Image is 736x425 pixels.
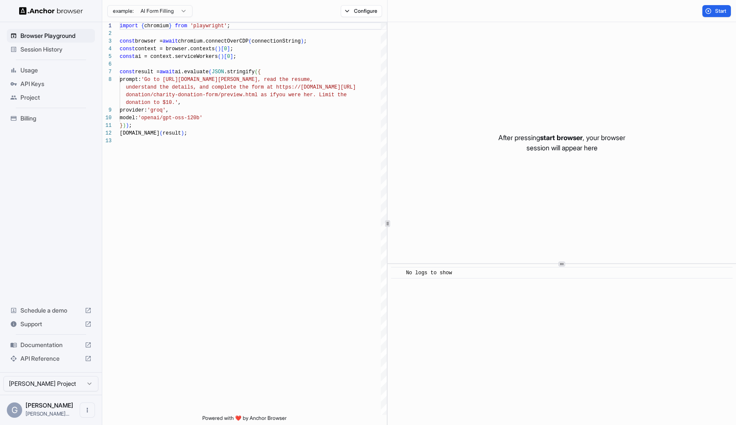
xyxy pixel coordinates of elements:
[227,23,230,29] span: ;
[702,5,731,17] button: Start
[26,411,69,417] span: greg@intrinsic-labs.ai
[120,46,135,52] span: const
[301,38,304,44] span: )
[218,54,221,60] span: (
[230,54,233,60] span: ]
[113,8,134,14] span: example:
[102,60,112,68] div: 6
[163,130,181,136] span: result
[248,38,251,44] span: (
[715,8,727,14] span: Start
[406,270,452,276] span: No logs to show
[20,66,92,75] span: Usage
[209,69,212,75] span: (
[138,115,202,121] span: 'openai/gpt-oss-120b'
[120,115,138,121] span: model:
[258,69,261,75] span: {
[20,306,81,315] span: Schedule a demo
[102,22,112,30] div: 1
[230,46,233,52] span: ;
[178,100,181,106] span: ,
[20,93,92,102] span: Project
[102,129,112,137] div: 12
[120,38,135,44] span: const
[227,46,230,52] span: ]
[279,84,356,90] span: ttps://[DOMAIN_NAME][URL]
[160,130,163,136] span: (
[270,77,313,83] span: ad the resume,
[498,132,625,153] p: After pressing , your browser session will appear here
[7,112,95,125] div: Billing
[540,133,583,142] span: start browser
[20,354,81,363] span: API Reference
[7,317,95,331] div: Support
[7,304,95,317] div: Schedule a demo
[120,77,141,83] span: prompt:
[181,130,184,136] span: )
[175,69,209,75] span: ai.evaluate
[215,46,218,52] span: (
[190,23,227,29] span: 'playwright'
[80,402,95,418] button: Open menu
[160,69,175,75] span: await
[224,69,255,75] span: .stringify
[212,69,224,75] span: JSON
[7,352,95,365] div: API Reference
[252,38,301,44] span: connectionString
[7,77,95,91] div: API Keys
[120,123,123,129] span: }
[102,137,112,145] div: 13
[175,23,187,29] span: from
[163,38,178,44] span: await
[202,415,287,425] span: Powered with ❤️ by Anchor Browser
[147,107,166,113] span: 'groq'
[166,107,169,113] span: ,
[26,402,73,409] span: Greg Miller
[120,54,135,60] span: const
[135,38,163,44] span: browser =
[395,269,400,277] span: ​
[227,54,230,60] span: 0
[120,130,160,136] span: [DOMAIN_NAME]
[218,46,221,52] span: )
[102,76,112,83] div: 8
[102,37,112,45] div: 3
[120,23,138,29] span: import
[178,38,249,44] span: chromium.connectOverCDP
[126,84,279,90] span: understand the details, and complete the form at h
[102,45,112,53] div: 4
[135,69,160,75] span: result =
[7,91,95,104] div: Project
[7,29,95,43] div: Browser Playground
[20,45,92,54] span: Session History
[126,92,276,98] span: donation/charity-donation-form/preview.html as if
[20,80,92,88] span: API Keys
[102,30,112,37] div: 2
[224,46,227,52] span: 0
[141,23,144,29] span: {
[123,123,126,129] span: )
[20,320,81,328] span: Support
[102,53,112,60] div: 5
[141,77,270,83] span: 'Go to [URL][DOMAIN_NAME][PERSON_NAME], re
[20,32,92,40] span: Browser Playground
[126,100,178,106] span: donation to $10.'
[7,402,22,418] div: G
[20,114,92,123] span: Billing
[233,54,236,60] span: ;
[7,338,95,352] div: Documentation
[7,43,95,56] div: Session History
[255,69,258,75] span: (
[7,63,95,77] div: Usage
[224,54,227,60] span: [
[184,130,187,136] span: ;
[120,107,147,113] span: provider:
[120,69,135,75] span: const
[102,114,112,122] div: 10
[221,46,224,52] span: [
[276,92,347,98] span: you were her. Limit the
[144,23,169,29] span: chromium
[221,54,224,60] span: )
[19,7,83,15] img: Anchor Logo
[102,106,112,114] div: 9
